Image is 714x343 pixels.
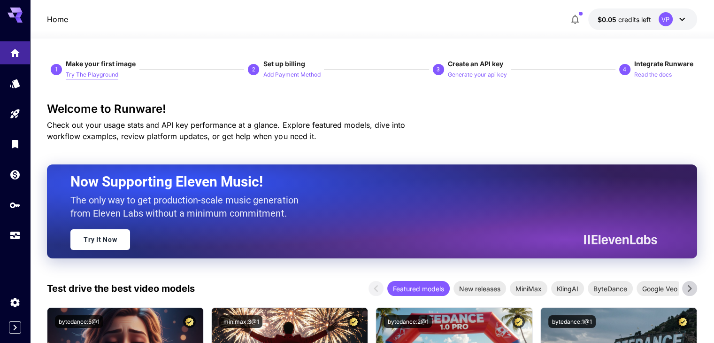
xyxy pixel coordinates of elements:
p: 4 [623,65,626,74]
span: credits left [618,16,651,23]
p: Generate your api key [448,70,507,79]
p: 2 [252,65,255,74]
span: $0.05 [598,16,618,23]
p: The only way to get production-scale music generation from Eleven Labs without a minimum commitment. [70,194,305,220]
div: Library [9,138,21,150]
div: VP [659,12,673,26]
button: Certified Model – Vetted for best performance and includes a commercial license. [183,315,196,328]
span: Featured models [387,284,450,294]
nav: breadcrumb [47,14,68,25]
button: Certified Model – Vetted for best performance and includes a commercial license. [676,315,689,328]
button: $0.05VP [588,8,697,30]
button: bytedance:5@1 [55,315,103,328]
div: Featured models [387,281,450,296]
a: Try It Now [70,229,130,250]
p: Try The Playground [66,70,118,79]
p: Test drive the best video models [47,281,195,296]
h3: Welcome to Runware! [47,102,697,116]
span: Google Veo [637,284,683,294]
p: 1 [55,65,58,74]
span: New releases [453,284,506,294]
a: Home [47,14,68,25]
button: bytedance:1@1 [548,315,596,328]
button: Add Payment Method [263,69,320,80]
div: $0.05 [598,15,651,24]
button: Read the docs [634,69,672,80]
button: Try The Playground [66,69,118,80]
div: Google Veo [637,281,683,296]
button: bytedance:2@1 [384,315,432,328]
h2: Now Supporting Eleven Music! [70,173,650,191]
div: KlingAI [551,281,584,296]
div: Wallet [9,169,21,180]
span: Create an API key [448,60,503,68]
div: Home [9,44,21,56]
span: Integrate Runware [634,60,693,68]
span: Set up billing [263,60,305,68]
button: Expand sidebar [9,321,21,334]
div: Models [9,78,21,89]
p: Add Payment Method [263,70,320,79]
button: Generate your api key [448,69,507,80]
button: Certified Model – Vetted for best performance and includes a commercial license. [512,315,525,328]
div: MiniMax [510,281,547,296]
button: Certified Model – Vetted for best performance and includes a commercial license. [347,315,360,328]
button: minimax:3@1 [219,315,262,328]
div: API Keys [9,199,21,211]
span: ByteDance [588,284,633,294]
div: ByteDance [588,281,633,296]
div: Settings [9,296,21,308]
span: KlingAI [551,284,584,294]
span: MiniMax [510,284,547,294]
div: Usage [9,230,21,242]
p: Read the docs [634,70,672,79]
span: Check out your usage stats and API key performance at a glance. Explore featured models, dive int... [47,120,405,141]
div: New releases [453,281,506,296]
div: Playground [9,108,21,120]
p: 3 [437,65,440,74]
span: Make your first image [66,60,136,68]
